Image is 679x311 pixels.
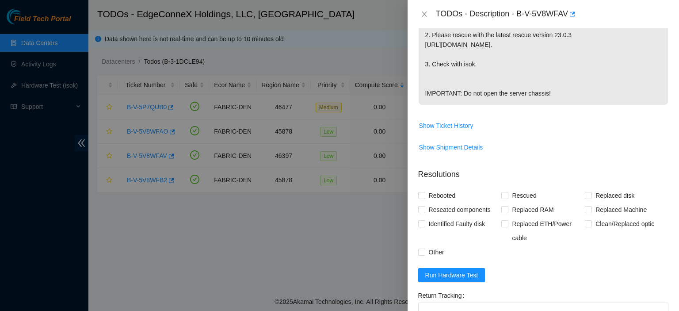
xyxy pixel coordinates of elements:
button: Run Hardware Test [418,268,485,282]
span: Reseated components [425,203,494,217]
span: Replaced RAM [508,203,557,217]
span: Replaced ETH/Power cable [508,217,585,245]
p: Resolutions [418,161,668,180]
span: Clean/Replaced optic [592,217,658,231]
span: Identified Faulty disk [425,217,489,231]
span: Rescued [508,188,540,203]
div: TODOs - Description - B-V-5V8WFAV [436,7,668,21]
span: Replaced Machine [592,203,650,217]
span: Other [425,245,448,259]
button: Show Ticket History [419,119,474,133]
span: close [421,11,428,18]
button: Show Shipment Details [419,140,484,154]
button: Close [418,10,431,19]
span: Show Ticket History [419,121,473,131]
span: Show Shipment Details [419,142,483,152]
span: Replaced disk [592,188,638,203]
span: Rebooted [425,188,459,203]
label: Return Tracking [418,288,468,303]
span: Run Hardware Test [425,270,478,280]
